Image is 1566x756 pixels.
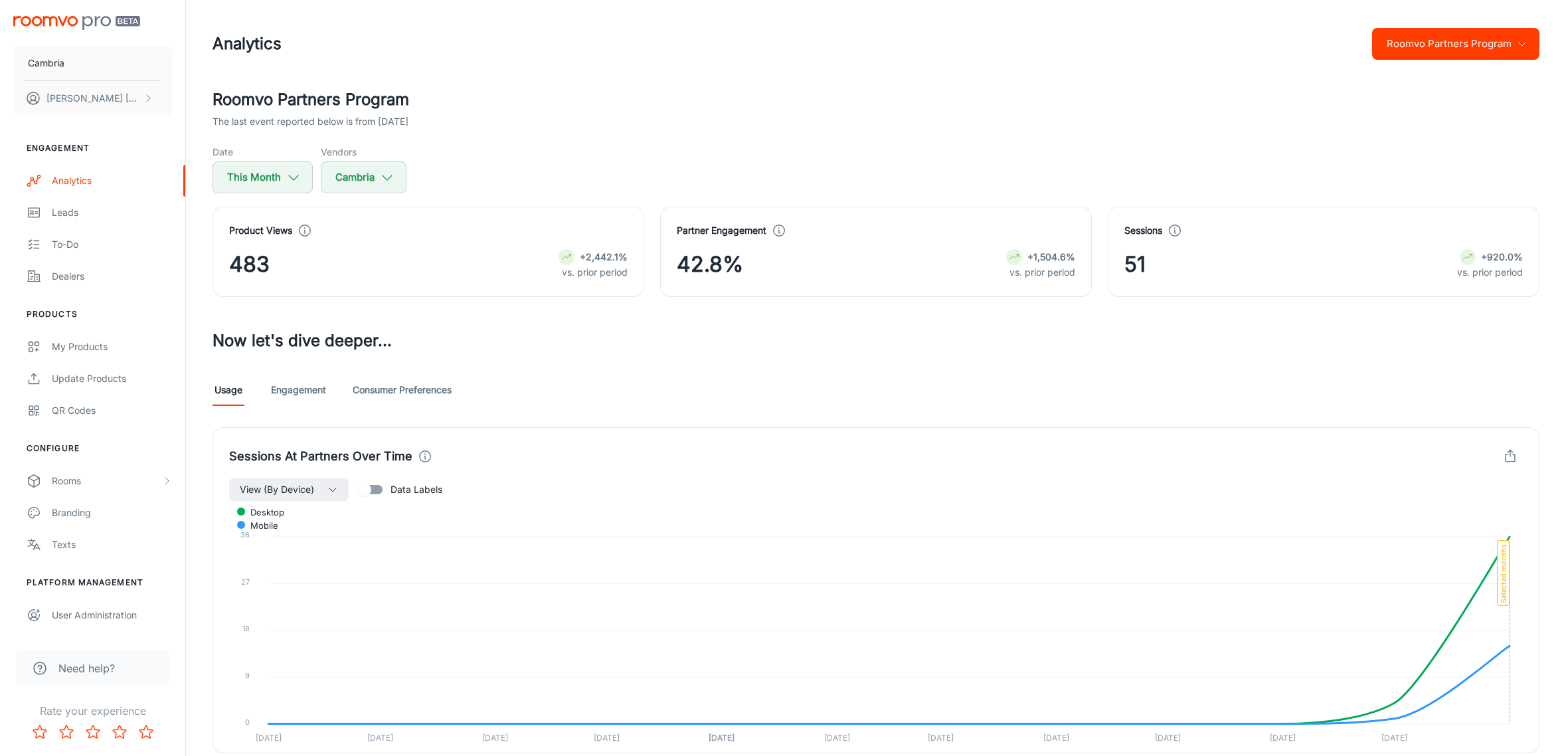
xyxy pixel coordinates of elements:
[1043,733,1069,743] tspan: [DATE]
[27,719,53,745] button: Rate 1 star
[213,161,313,193] button: This Month
[367,733,393,743] tspan: [DATE]
[52,205,172,220] div: Leads
[928,733,954,743] tspan: [DATE]
[1155,733,1181,743] tspan: [DATE]
[241,577,250,587] tspan: 27
[1124,248,1146,280] span: 51
[229,447,412,466] h4: Sessions At Partners Over Time
[52,474,161,488] div: Rooms
[1372,28,1539,60] button: Roomvo Partners Program
[824,733,850,743] tspan: [DATE]
[482,733,508,743] tspan: [DATE]
[229,223,292,238] h4: Product Views
[245,671,250,680] tspan: 9
[240,506,284,518] span: desktop
[240,520,278,531] span: mobile
[53,719,80,745] button: Rate 2 star
[133,719,159,745] button: Rate 5 star
[240,530,250,539] tspan: 36
[594,733,620,743] tspan: [DATE]
[271,374,326,406] a: Engagement
[52,608,172,622] div: User Administration
[709,733,735,743] tspan: [DATE]
[52,403,172,418] div: QR Codes
[1124,223,1162,238] h4: Sessions
[46,91,140,106] p: [PERSON_NAME] [PERSON_NAME]
[1006,265,1075,280] p: vs. prior period
[321,161,406,193] button: Cambria
[1481,251,1523,262] strong: +920.0%
[229,478,349,502] button: View (By Device)
[1381,733,1407,743] tspan: [DATE]
[245,717,250,727] tspan: 0
[11,703,175,719] p: Rate your experience
[13,81,172,116] button: [PERSON_NAME] [PERSON_NAME]
[1027,251,1075,262] strong: +1,504.6%
[213,88,1539,112] h2: Roomvo Partners Program
[13,46,172,80] button: Cambria
[677,248,743,280] span: 42.8%
[580,251,628,262] strong: +2,442.1%
[1270,733,1296,743] tspan: [DATE]
[52,339,172,354] div: My Products
[106,719,133,745] button: Rate 4 star
[353,374,452,406] a: Consumer Preferences
[13,16,140,30] img: Roomvo PRO Beta
[240,482,314,498] span: View (By Device)
[52,269,172,284] div: Dealers
[1457,265,1523,280] p: vs. prior period
[52,173,172,188] div: Analytics
[559,265,628,280] p: vs. prior period
[52,506,172,520] div: Branding
[213,374,244,406] a: Usage
[80,719,106,745] button: Rate 3 star
[213,329,1539,353] h3: Now let's dive deeper...
[52,237,172,252] div: To-do
[256,733,282,743] tspan: [DATE]
[677,223,766,238] h4: Partner Engagement
[321,145,406,159] h5: Vendors
[213,32,282,56] h1: Analytics
[391,482,442,497] span: Data Labels
[242,624,250,633] tspan: 18
[213,114,408,129] p: The last event reported below is from [DATE]
[28,56,64,70] p: Cambria
[213,145,313,159] h5: Date
[58,660,115,676] span: Need help?
[52,537,172,552] div: Texts
[229,248,270,280] span: 483
[52,371,172,386] div: Update Products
